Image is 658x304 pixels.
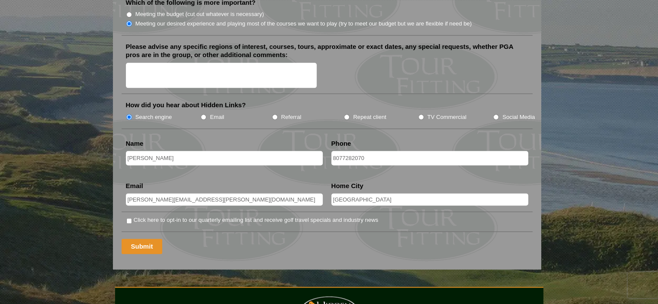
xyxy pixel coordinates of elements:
label: Email [126,182,143,190]
label: Name [126,139,144,148]
label: Email [210,113,224,122]
label: Meeting the budget (cut out whatever is necessary) [135,10,264,19]
label: Meeting our desired experience and playing most of the courses we want to play (try to meet our b... [135,19,472,28]
label: Please advise any specific regions of interest, courses, tours, approximate or exact dates, any s... [126,42,528,59]
label: Social Media [502,113,535,122]
label: Home City [331,182,363,190]
label: Referral [281,113,302,122]
label: Phone [331,139,351,148]
label: Repeat client [353,113,386,122]
label: TV Commercial [427,113,466,122]
label: Search engine [135,113,172,122]
label: Click here to opt-in to our quarterly emailing list and receive golf travel specials and industry... [134,216,378,224]
label: How did you hear about Hidden Links? [126,101,246,109]
input: Submit [122,239,163,254]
